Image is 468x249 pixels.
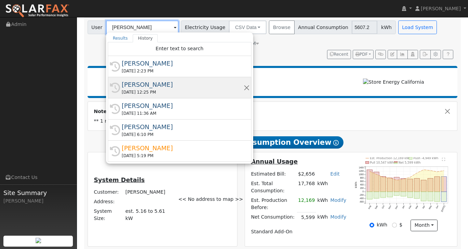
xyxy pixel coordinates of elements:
circle: onclick="" [369,171,370,172]
a: Edit [330,171,340,177]
circle: onclick="" [430,170,431,171]
label: $ [399,221,402,229]
span: Site Summary [3,188,73,197]
div: [PERSON_NAME] [122,59,244,68]
text: Jun [435,205,439,209]
rect: onclick="" [374,192,379,198]
input: Select a User [106,20,179,34]
rect: onclick="" [421,180,427,192]
rect: onclick="" [380,177,386,192]
td: 17,768 [297,179,316,195]
text: -600 [359,200,364,203]
text: Mar [415,205,419,209]
button: Multi-Series Graph [397,50,407,59]
text: Net 5,599 kWh [399,161,421,164]
rect: onclick="" [394,192,400,195]
button: Recent [327,50,351,59]
td: 12,169 [297,196,316,212]
td: Standard Add-On [250,227,348,236]
div: [DATE] 6:10 PM [122,132,244,138]
img: Store Energy California [363,79,424,86]
text: -200 [359,194,364,196]
rect: onclick="" [401,179,406,192]
text: -400 [359,197,364,199]
text: kWh [354,182,357,188]
td: Est. Production Before: [250,196,297,212]
td: $2,656 [297,169,316,179]
text: 1400 [359,166,364,169]
text: 800 [360,177,364,179]
a: Help Link [443,50,453,59]
text: Oct [381,205,385,209]
text: Dec [394,205,398,209]
span: est. 5.16 to 5.61 kW [125,208,165,221]
text: Aug [367,205,372,210]
img: SolarFax [5,4,69,18]
div: [PERSON_NAME] [122,80,244,89]
div: [DATE] 12:25 PM [122,89,244,95]
text: 200 [360,187,364,189]
text:  [442,157,445,161]
a: Modify [330,197,347,203]
i: Show Help [333,140,339,146]
text: [DATE] [441,205,446,212]
text: Pull 10,547 kWh [370,161,394,164]
div: [PERSON_NAME] [3,197,73,205]
td: Net Consumption: [250,212,297,222]
td: Customer: [93,187,124,197]
text: Est. Production 12,169 kWh [370,156,411,160]
div: [DATE] 11:36 AM [122,110,244,116]
span: Energy Consumption Overview [201,136,343,149]
rect: onclick="" [441,192,447,202]
td: kWh [316,196,329,212]
circle: onclick="" [437,171,438,172]
i: History [110,146,120,156]
h2: Scenario Report [94,71,329,83]
rect: onclick="" [428,178,433,192]
td: [PERSON_NAME] [124,187,171,197]
strong: Notes: [94,109,112,114]
a: Results [108,34,133,42]
text: Apr [422,205,426,209]
circle: onclick="" [376,174,377,175]
input: kWh [369,223,374,227]
span: Enter text to search [156,46,204,51]
u: Annual Usage [251,158,298,165]
button: Settings [430,50,441,59]
input: $ [392,223,397,227]
rect: onclick="" [394,177,400,192]
circle: onclick="" [389,178,390,179]
i: History [110,83,120,93]
rect: onclick="" [434,192,440,202]
circle: onclick="" [403,179,404,180]
div: Powered by SolarFax ® [91,71,333,93]
button: CSV Data [229,20,266,34]
circle: onclick="" [423,169,424,170]
button: Browse [269,20,294,34]
rect: onclick="" [380,192,386,197]
a: Modify [330,214,347,220]
rect: onclick="" [428,192,433,201]
button: Load System [398,20,437,34]
i: History [110,104,120,114]
rect: onclick="" [407,179,413,192]
span: Annual Consumption [294,20,352,34]
button: PDF [353,50,374,59]
div: [PERSON_NAME] [122,143,244,153]
text: May [428,205,433,210]
circle: onclick="" [444,170,445,171]
text: 0 [362,190,364,193]
span: User [88,20,106,34]
circle: onclick="" [410,177,411,178]
button: Login As [407,50,418,59]
circle: onclick="" [396,180,397,181]
label: kWh [377,221,387,229]
rect: onclick="" [367,170,373,192]
text: Nov [388,205,391,209]
text: 400 [360,183,364,186]
button: month [411,220,438,231]
div: << No address to map >> [175,157,236,241]
span: PDF [355,52,368,57]
button: Generate Report Link [375,50,386,59]
button: Edit User [388,50,397,59]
